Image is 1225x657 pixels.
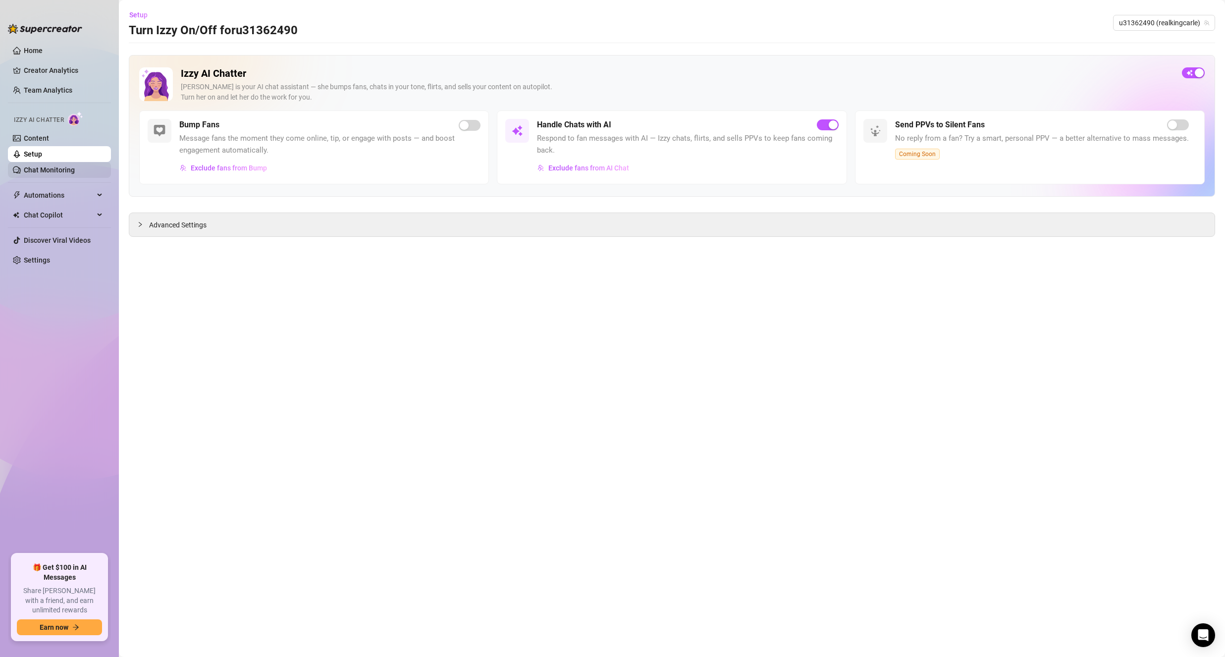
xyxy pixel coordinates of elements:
[191,164,267,172] span: Exclude fans from Bump
[1191,623,1215,647] div: Open Intercom Messenger
[72,624,79,631] span: arrow-right
[895,133,1189,145] span: No reply from a fan? Try a smart, personal PPV — a better alternative to mass messages.
[24,187,94,203] span: Automations
[17,563,102,582] span: 🎁 Get $100 in AI Messages
[180,164,187,171] img: svg%3e
[13,191,21,199] span: thunderbolt
[24,62,103,78] a: Creator Analytics
[511,125,523,137] img: svg%3e
[24,236,91,244] a: Discover Viral Videos
[537,133,838,156] span: Respond to fan messages with AI — Izzy chats, flirts, and sells PPVs to keep fans coming back.
[537,119,611,131] h5: Handle Chats with AI
[40,623,68,631] span: Earn now
[129,23,298,39] h3: Turn Izzy On/Off for u31362490
[129,7,156,23] button: Setup
[8,24,82,34] img: logo-BBDzfeDw.svg
[129,11,148,19] span: Setup
[181,82,1174,103] div: [PERSON_NAME] is your AI chat assistant — she bumps fans, chats in your tone, flirts, and sells y...
[14,115,64,125] span: Izzy AI Chatter
[24,207,94,223] span: Chat Copilot
[149,219,207,230] span: Advanced Settings
[24,134,49,142] a: Content
[548,164,629,172] span: Exclude fans from AI Chat
[895,149,940,160] span: Coming Soon
[895,119,985,131] h5: Send PPVs to Silent Fans
[137,219,149,230] div: collapsed
[181,67,1174,80] h2: Izzy AI Chatter
[137,221,143,227] span: collapsed
[537,164,544,171] img: svg%3e
[139,67,173,101] img: Izzy AI Chatter
[24,150,42,158] a: Setup
[537,160,630,176] button: Exclude fans from AI Chat
[24,256,50,264] a: Settings
[179,119,219,131] h5: Bump Fans
[179,160,267,176] button: Exclude fans from Bump
[154,125,165,137] img: svg%3e
[24,86,72,94] a: Team Analytics
[17,619,102,635] button: Earn nowarrow-right
[1204,20,1210,26] span: team
[869,125,881,137] img: svg%3e
[13,212,19,219] img: Chat Copilot
[24,47,43,55] a: Home
[17,586,102,615] span: Share [PERSON_NAME] with a friend, and earn unlimited rewards
[24,166,75,174] a: Chat Monitoring
[179,133,480,156] span: Message fans the moment they come online, tip, or engage with posts — and boost engagement automa...
[1119,15,1209,30] span: u31362490 (realkingcarle)
[68,111,83,126] img: AI Chatter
